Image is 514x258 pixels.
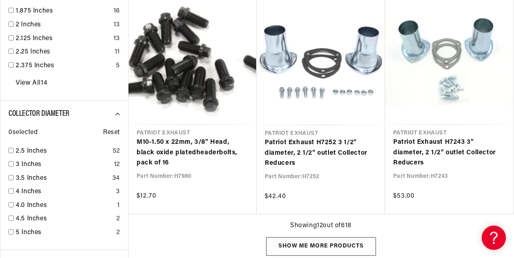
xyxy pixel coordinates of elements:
[114,160,120,170] div: 12
[16,78,47,89] a: View All 14
[117,200,120,211] div: 1
[8,128,38,138] span: 0 selected
[116,214,120,224] div: 2
[265,138,377,169] a: Patriot Exhaust H7252 3 1/2" diameter, 2 1/2" outlet Collector Reducers
[290,221,352,231] span: Showing 12 out of 618
[116,228,120,238] div: 2
[393,137,505,168] a: Patriot Exhaust H7243 3" diameter, 2 1/2" outlet Collector Reducers
[8,110,70,118] span: Collector Diameter
[16,47,112,58] a: 2.25 Inches
[16,200,114,211] a: 4.0 Inches
[16,20,110,30] a: 2 Inches
[113,146,120,157] div: 52
[112,173,120,184] div: 34
[16,160,111,170] a: 3 Inches
[115,47,120,58] div: 11
[16,146,110,157] a: 2.5 Inches
[103,128,120,138] span: Reset
[16,173,109,184] a: 3.5 Inches
[114,20,120,30] div: 13
[16,228,113,238] a: 5 Inches
[114,34,120,44] div: 13
[116,61,120,71] div: 5
[266,237,376,256] div: Show me more products
[16,61,113,71] a: 2.375 Inches
[137,137,249,168] a: M10-1.50 x 22mm, 3/8" Head, black oxide platedheaderbolts, pack of 16
[16,214,113,224] a: 4.5 Inches
[16,34,110,44] a: 2.125 Inches
[16,6,110,17] a: 1.875 Inches
[116,187,120,197] div: 3
[114,6,120,17] div: 16
[16,187,113,197] a: 4 Inches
